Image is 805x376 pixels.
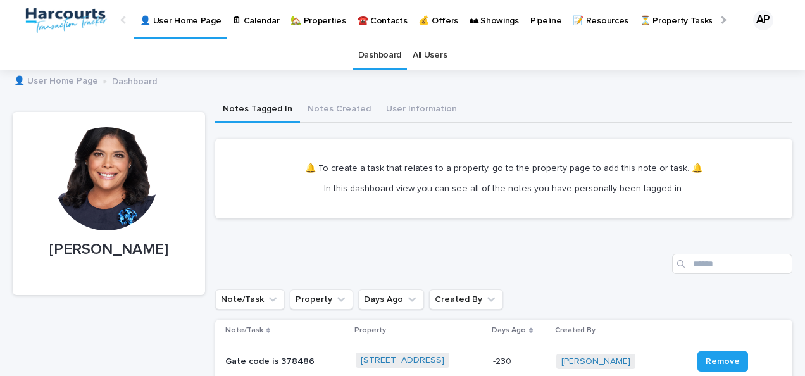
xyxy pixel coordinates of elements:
[112,73,157,87] p: Dashboard
[225,356,346,367] p: Gate code is 378486
[706,355,740,368] span: Remove
[290,289,353,310] button: Property
[672,254,792,274] input: Search
[225,323,263,337] p: Note/Task
[429,289,503,310] button: Created By
[413,41,447,70] a: All Users
[28,241,190,259] p: [PERSON_NAME]
[753,10,773,30] div: AP
[492,323,526,337] p: Days Ago
[25,8,108,33] img: aRr5UT5PQeWb03tlxx4P
[215,289,285,310] button: Note/Task
[305,183,702,194] p: In this dashboard view you can see all of the notes you have personally been tagged in.
[14,73,98,87] a: 👤 User Home Page
[215,97,300,123] button: Notes Tagged In
[493,354,514,367] p: -230
[555,323,596,337] p: Created By
[305,163,702,174] p: 🔔 To create a task that relates to a property, go to the property page to add this note or task. 🔔
[561,356,630,367] a: [PERSON_NAME]
[358,289,424,310] button: Days Ago
[697,351,748,372] button: Remove
[358,41,401,70] a: Dashboard
[354,323,386,337] p: Property
[361,355,444,366] a: [STREET_ADDRESS]
[300,97,378,123] button: Notes Created
[378,97,465,123] button: User Information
